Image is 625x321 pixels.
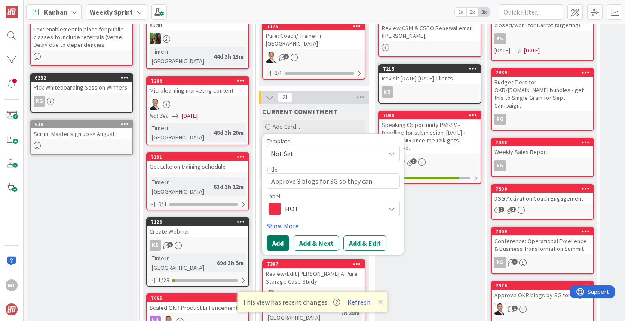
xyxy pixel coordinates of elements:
[146,217,249,287] a: 7129Create WebinarKSTime in [GEOGRAPHIC_DATA]:69d 3h 5m1/23
[213,258,214,268] span: :
[263,290,365,301] div: SL
[150,123,210,142] div: Time in [GEOGRAPHIC_DATA]
[494,46,510,55] span: [DATE]
[383,112,481,118] div: 7090
[147,240,248,251] div: KS
[492,282,593,290] div: 7376
[379,111,481,154] div: 7090Speaking Opportunity PMI-SV - Deadline for submission: [DATE] + MARKETING once the talk gets ...
[379,22,481,41] div: Review CSM & CSPO Renewal email ([PERSON_NAME])
[492,193,593,204] div: DSG Activation Coach Engagement
[512,306,518,311] span: 1
[18,1,39,12] span: Support
[494,160,506,171] div: RG
[44,7,67,17] span: Kanban
[150,47,210,66] div: Time in [GEOGRAPHIC_DATA]
[496,139,593,145] div: 7388
[455,8,466,16] span: 1x
[31,120,132,128] div: 919
[379,86,481,98] div: KS
[210,128,211,137] span: :
[31,16,132,50] div: Text enablement in place for public classes to include referrals (Verse) Delay due to dependencies
[150,177,210,196] div: Time in [GEOGRAPHIC_DATA]
[146,3,249,69] a: HD OKR page & Scaled OKR content auditSLTime in [GEOGRAPHIC_DATA]:44d 3h 13m
[263,52,365,63] div: SL
[496,70,593,76] div: 7339
[492,69,593,77] div: 7339
[263,22,365,30] div: 7175
[147,153,248,161] div: 7191
[211,182,246,191] div: 63d 3h 12m
[283,54,289,59] span: 2
[492,139,593,157] div: 7388Weekly Sales Report
[512,259,518,265] span: 1
[151,295,248,301] div: 7065
[147,85,248,96] div: Microlearning marketing content
[211,52,246,61] div: 44d 3h 13m
[267,138,291,144] span: Template
[492,257,593,268] div: KS
[271,148,378,159] span: Not Set
[182,111,198,120] span: [DATE]
[147,77,248,96] div: 7209Microlearning marketing content
[339,308,362,318] div: 7h 29m
[31,128,132,139] div: Scrum Master sign up -> August
[147,302,248,313] div: Scaled OKR Product Enhancements
[274,69,282,78] span: 0/1
[492,33,593,44] div: KS
[147,153,248,172] div: 7191Get Luke on training schedule
[494,257,506,268] div: KS
[492,282,593,301] div: 7376Approve OKR blogs by SG for August
[492,228,593,235] div: 7369
[379,156,481,167] div: SL
[263,22,365,49] div: 7175Pure: Coach/ Trainer in [GEOGRAPHIC_DATA]
[214,258,246,268] div: 69d 3h 5m
[147,99,248,110] div: SL
[411,158,417,164] span: 3
[378,14,481,57] a: Review CSM & CSPO Renewal email ([PERSON_NAME])
[492,69,593,111] div: 7339Budget Tiers for OKR/[DOMAIN_NAME] bundles - get this to Single Grain for Sept Campaign.
[492,160,593,171] div: RG
[492,77,593,111] div: Budget Tiers for OKR/[DOMAIN_NAME] bundles - get this to Single Grain for Sept Campaign.
[494,33,506,44] div: KS
[278,92,292,102] span: 21
[496,228,593,235] div: 7369
[211,128,246,137] div: 48d 3h 20m
[267,166,278,173] label: Title
[267,23,365,29] div: 7175
[31,74,132,93] div: 6332Pick Whiteboarding Session Winners
[343,235,386,251] button: Add & Edit
[266,52,277,63] img: SL
[30,73,133,113] a: 6332Pick Whiteboarding Session WinnersRG
[267,173,400,189] textarea: Approve 3 blogs for SG so they can publish
[6,303,18,315] img: avatar
[492,228,593,254] div: 7369Conference: Operational Excellence & Business Transformation Summit
[31,96,132,107] div: RG
[147,161,248,172] div: Get Luke on training schedule
[147,33,248,44] div: SL
[379,111,481,119] div: 7090
[344,296,374,308] button: Refresh
[262,107,337,116] span: CURRENT COMMITMENT
[492,139,593,146] div: 7388
[263,260,365,287] div: 7397Review/Edit [PERSON_NAME] A Pure Storage Case Study
[379,73,481,84] div: Revisit [DATE]-[DATE] Clients
[273,123,300,130] span: Add Card...
[151,219,248,225] div: 7129
[491,184,594,220] a: 7300DSG Activation Coach Engagement
[31,74,132,82] div: 6332
[267,221,400,231] a: Show More...
[263,260,365,268] div: 7397
[491,227,594,274] a: 7369Conference: Operational Excellence & Business Transformation SummitKS
[266,290,277,301] img: SL
[492,303,593,315] div: SL
[263,268,365,287] div: Review/Edit [PERSON_NAME] A Pure Storage Case Study
[210,52,211,61] span: :
[510,207,516,212] span: 1
[262,22,365,80] a: 7175Pure: Coach/ Trainer in [GEOGRAPHIC_DATA]SL0/1
[496,283,593,289] div: 7376
[210,182,211,191] span: :
[242,297,340,307] span: This view has recent changes.
[147,294,248,313] div: 7065Scaled OKR Product Enhancements
[337,308,339,318] span: :
[31,82,132,93] div: Pick Whiteboarding Session Winners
